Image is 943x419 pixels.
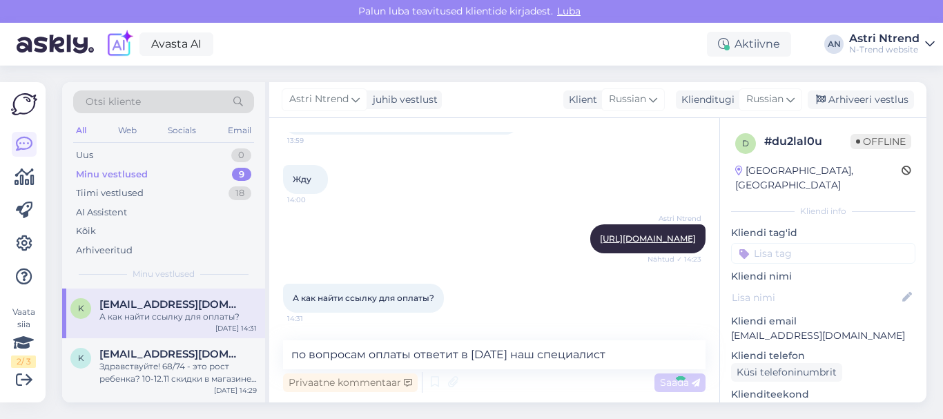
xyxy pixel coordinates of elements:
span: Astri Ntrend [289,92,349,107]
div: [GEOGRAPHIC_DATA], [GEOGRAPHIC_DATA] [735,164,902,193]
div: [DATE] 14:29 [214,385,257,396]
div: Arhiveeri vestlus [808,90,914,109]
div: Klienditugi [676,92,735,107]
span: Offline [850,134,911,149]
span: Astri Ntrend [650,213,701,224]
p: Kliendi email [731,314,915,329]
div: Aktiivne [707,32,791,57]
div: # du2lal0u [764,133,850,150]
span: 13:59 [287,135,339,146]
div: Здравствуйте! 68/74 - это рост ребенка? 10-12.11 скидки в магазине. В [GEOGRAPHIC_DATA] наши мага... [99,360,257,385]
div: Astri Ntrend [849,33,920,44]
div: Vaata siia [11,306,36,368]
p: Kliendi tag'id [731,226,915,240]
div: Tiimi vestlused [76,186,144,200]
span: Nähtud ✓ 14:23 [648,254,701,264]
span: Karinrapp3@gmail.com [99,348,243,360]
span: Minu vestlused [133,268,195,280]
div: AN [824,35,844,54]
p: Klienditeekond [731,387,915,402]
a: [URL][DOMAIN_NAME] [600,233,696,244]
p: Kliendi nimi [731,269,915,284]
div: Web [115,121,139,139]
span: Otsi kliente [86,95,141,109]
div: 18 [229,186,251,200]
input: Lisa tag [731,243,915,264]
a: Astri NtrendN-Trend website [849,33,935,55]
div: 2 / 3 [11,355,36,368]
span: Luba [553,5,585,17]
span: Жду [293,174,311,184]
input: Lisa nimi [732,290,900,305]
div: Uus [76,148,93,162]
span: 14:31 [287,313,339,324]
div: juhib vestlust [367,92,438,107]
div: А как найти ссылку для оплаты? [99,311,257,323]
img: Askly Logo [11,93,37,115]
p: [EMAIL_ADDRESS][DOMAIN_NAME] [731,329,915,343]
span: d [742,138,749,148]
div: Arhiveeritud [76,244,133,257]
div: Küsi telefoninumbrit [731,363,842,382]
a: Avasta AI [139,32,213,56]
span: Russian [746,92,784,107]
div: Email [225,121,254,139]
span: А как найти ссылку для оплаты? [293,293,434,303]
span: K.seitalina@gmail.com [99,298,243,311]
div: Kliendi info [731,205,915,217]
span: K [78,353,84,363]
span: 14:00 [287,195,339,205]
span: K [78,303,84,313]
div: Socials [165,121,199,139]
div: 9 [232,168,251,182]
span: Russian [609,92,646,107]
div: AI Assistent [76,206,127,220]
div: 0 [231,148,251,162]
div: N-Trend website [849,44,920,55]
div: Minu vestlused [76,168,148,182]
div: Kõik [76,224,96,238]
div: [DATE] 14:31 [215,323,257,333]
div: Klient [563,92,597,107]
p: Kliendi telefon [731,349,915,363]
img: explore-ai [105,30,134,59]
div: All [73,121,89,139]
